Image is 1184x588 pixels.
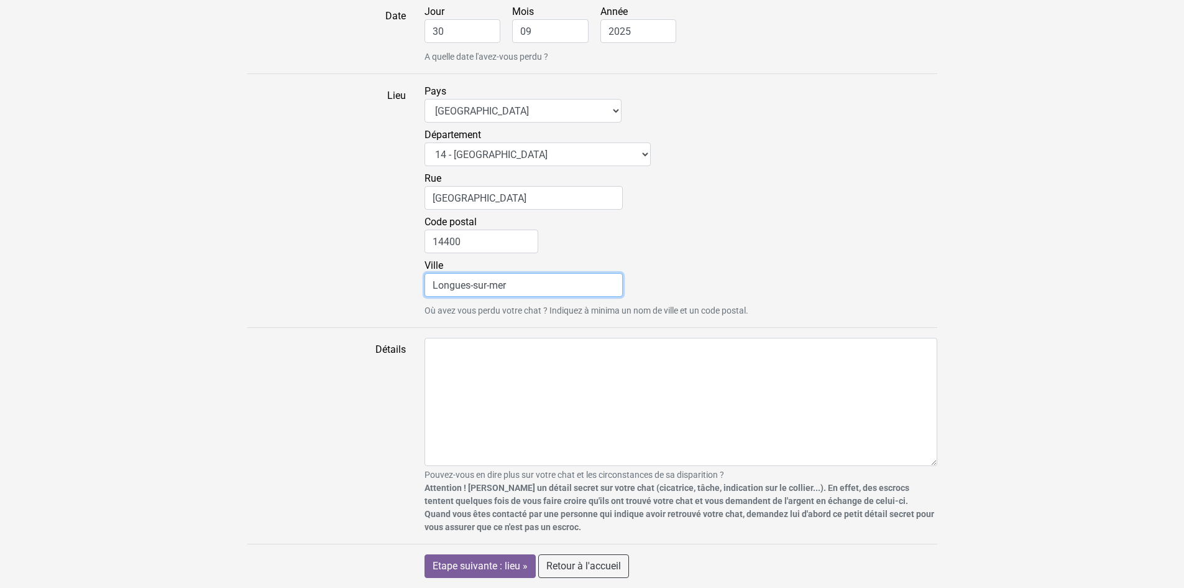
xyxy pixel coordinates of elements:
label: Année [600,4,686,43]
label: Jour [424,4,510,43]
select: Département [424,142,651,166]
label: Rue [424,171,623,210]
input: Etape suivante : lieu » [424,554,536,578]
input: Code postal [424,230,538,253]
input: Année [600,19,677,43]
small: A quelle date l'avez-vous perdu ? [424,50,937,63]
strong: Attention ! [PERSON_NAME] un détail secret sur votre chat (cicatrice, tâche, indication sur le co... [424,483,934,532]
a: Retour à l'accueil [538,554,629,578]
label: Département [424,128,651,166]
label: Code postal [424,215,538,253]
label: Détails [238,338,415,534]
input: Jour [424,19,501,43]
input: Rue [424,186,623,210]
label: Pays [424,84,622,123]
input: Mois [512,19,589,43]
label: Ville [424,258,623,297]
small: Pouvez-vous en dire plus sur votre chat et les circonstances de sa disparition ? [424,469,937,534]
label: Date [238,4,415,63]
input: Ville [424,273,623,297]
select: Pays [424,99,622,123]
label: Mois [512,4,598,43]
small: Où avez vous perdu votre chat ? Indiquez à minima un nom de ville et un code postal. [424,304,937,317]
label: Lieu [238,84,415,317]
